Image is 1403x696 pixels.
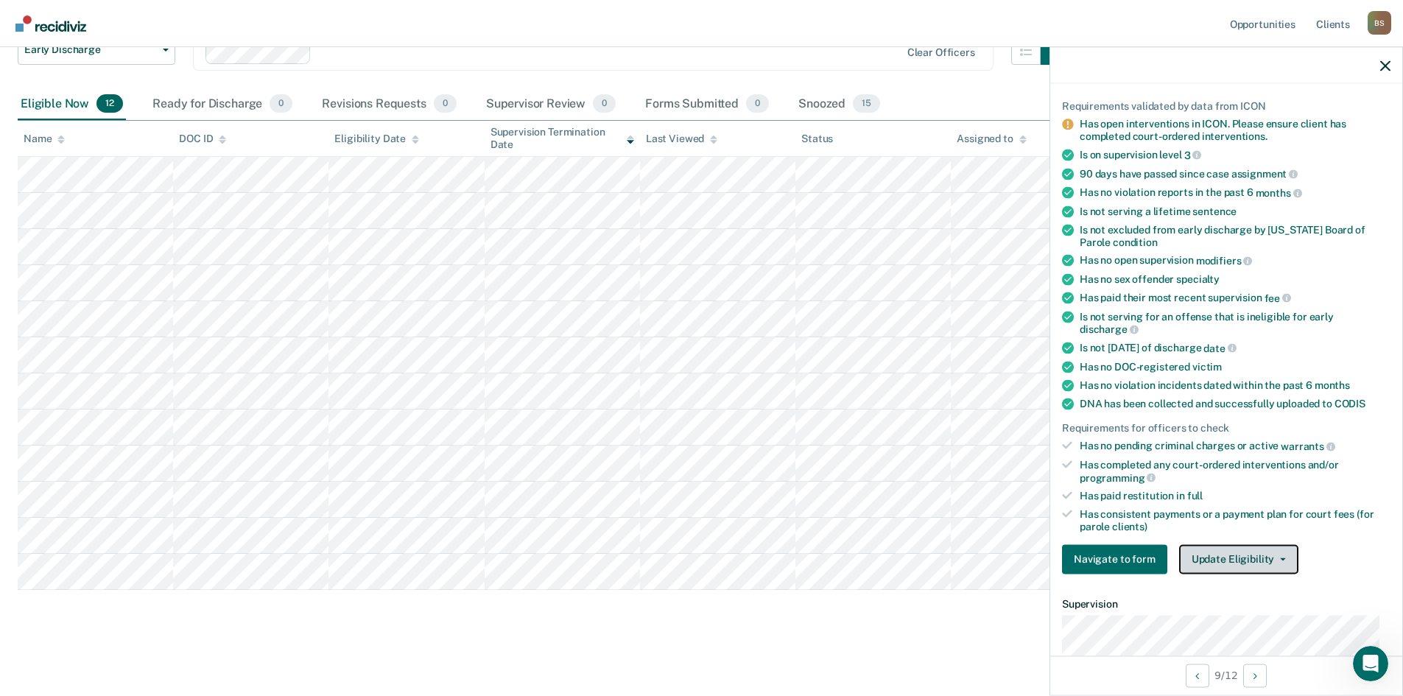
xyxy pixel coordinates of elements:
[1080,360,1390,373] div: Has no DOC-registered
[746,94,769,113] span: 0
[1050,655,1402,695] div: 9 / 12
[1176,273,1220,284] span: specialty
[1368,11,1391,35] button: Profile dropdown button
[1080,490,1390,502] div: Has paid restitution in
[179,133,226,145] div: DOC ID
[483,88,619,121] div: Supervisor Review
[593,94,616,113] span: 0
[96,94,123,113] span: 12
[1192,360,1222,372] span: victim
[24,133,65,145] div: Name
[1179,544,1298,574] button: Update Eligibility
[319,88,459,121] div: Revisions Requests
[1080,223,1390,248] div: Is not excluded from early discharge by [US_STATE] Board of Parole
[853,94,880,113] span: 15
[1256,186,1302,198] span: months
[1203,342,1236,354] span: date
[1192,205,1237,217] span: sentence
[434,94,457,113] span: 0
[1080,379,1390,391] div: Has no violation incidents dated within the past 6
[1080,508,1390,533] div: Has consistent payments or a payment plan for court fees (for parole
[1062,421,1390,434] div: Requirements for officers to check
[1080,254,1390,267] div: Has no open supervision
[1315,379,1350,390] span: months
[1062,99,1390,112] div: Requirements validated by data from ICON
[1080,341,1390,354] div: Is not [DATE] of discharge
[1080,205,1390,217] div: Is not serving a lifetime
[1080,471,1156,483] span: programming
[270,94,292,113] span: 0
[1062,597,1390,610] dt: Supervision
[1187,490,1203,502] span: full
[1080,273,1390,285] div: Has no sex offender
[15,15,86,32] img: Recidiviz
[334,133,419,145] div: Eligibility Date
[795,88,883,121] div: Snoozed
[1368,11,1391,35] div: B S
[1112,520,1147,532] span: clients)
[1080,186,1390,200] div: Has no violation reports in the past 6
[490,126,634,151] div: Supervision Termination Date
[150,88,295,121] div: Ready for Discharge
[1184,149,1202,161] span: 3
[1113,236,1158,247] span: condition
[1353,646,1388,681] iframe: Intercom live chat
[1080,148,1390,161] div: Is on supervision level
[1080,323,1139,335] span: discharge
[1265,292,1291,303] span: fee
[1062,544,1167,574] button: Navigate to form
[1080,167,1390,180] div: 90 days have passed since case
[1080,458,1390,483] div: Has completed any court-ordered interventions and/or
[1231,168,1298,180] span: assignment
[801,133,833,145] div: Status
[1196,255,1253,267] span: modifiers
[1080,118,1390,143] div: Has open interventions in ICON. Please ensure client has completed court-ordered interventions.
[1186,664,1209,687] button: Previous Opportunity
[1243,664,1267,687] button: Next Opportunity
[646,133,717,145] div: Last Viewed
[642,88,772,121] div: Forms Submitted
[18,88,126,121] div: Eligible Now
[957,133,1026,145] div: Assigned to
[1080,310,1390,335] div: Is not serving for an offense that is ineligible for early
[1080,440,1390,453] div: Has no pending criminal charges or active
[1080,397,1390,409] div: DNA has been collected and successfully uploaded to
[907,46,975,59] div: Clear officers
[1335,397,1365,409] span: CODIS
[24,43,157,56] span: Early Discharge
[1281,440,1335,452] span: warrants
[1080,291,1390,304] div: Has paid their most recent supervision
[1062,544,1173,574] a: Navigate to form link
